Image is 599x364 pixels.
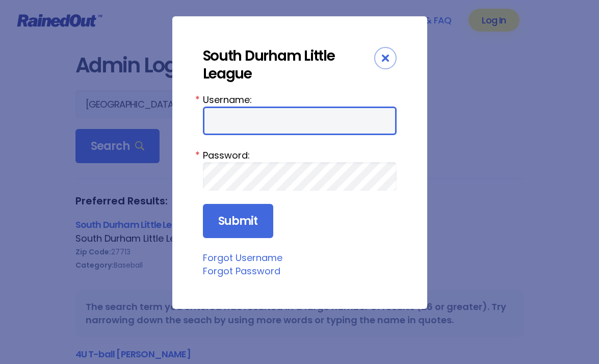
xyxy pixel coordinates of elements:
a: Forgot Username [203,251,282,264]
label: Username: [203,93,397,107]
input: Submit [203,204,273,239]
label: Password: [203,148,397,162]
div: Close [374,47,397,69]
div: South Durham Little League [203,47,374,83]
a: Forgot Password [203,265,280,277]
